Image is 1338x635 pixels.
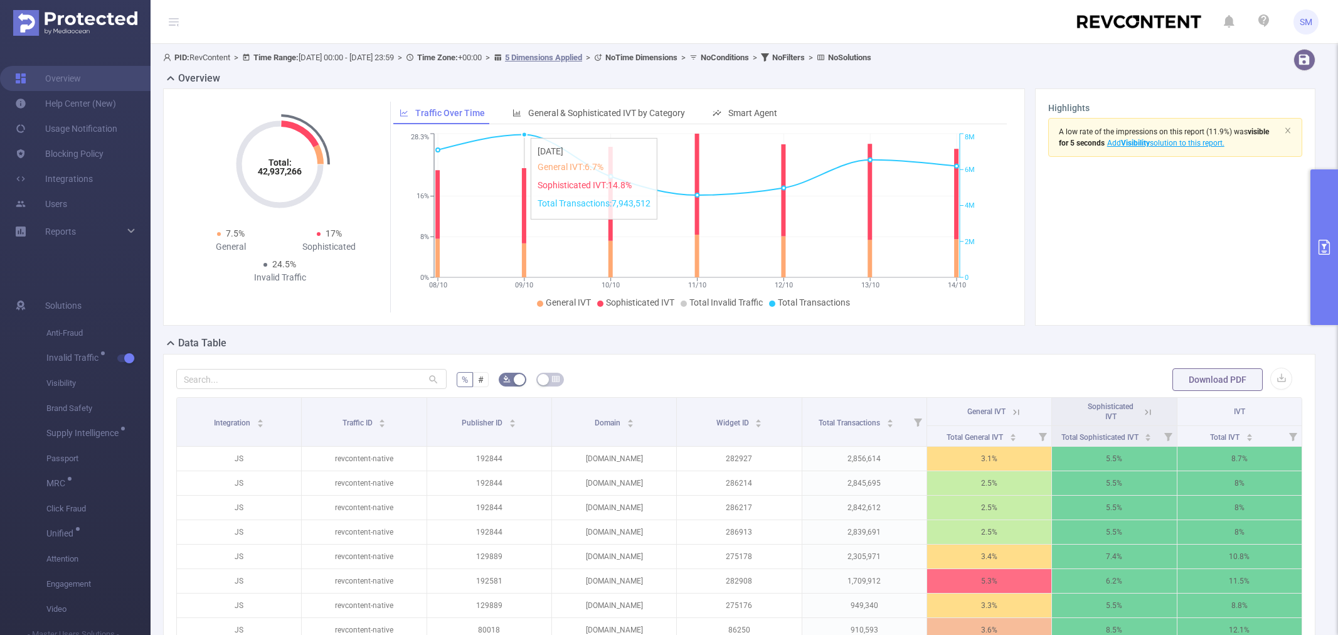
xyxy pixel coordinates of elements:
[886,417,894,425] div: Sort
[802,520,927,544] p: 2,839,691
[802,496,927,520] p: 2,842,612
[595,419,622,427] span: Domain
[482,53,494,62] span: >
[46,446,151,471] span: Passport
[1177,471,1302,495] p: 8%
[427,496,551,520] p: 192844
[427,471,551,495] p: 192844
[427,545,551,568] p: 129889
[677,520,801,544] p: 286913
[427,447,551,471] p: 192844
[1177,496,1302,520] p: 8%
[46,353,103,362] span: Invalid Traffic
[552,594,676,617] p: [DOMAIN_NAME]
[819,419,882,427] span: Total Transactions
[257,417,264,421] i: icon: caret-up
[378,417,386,425] div: Sort
[701,53,749,62] b: No Conditions
[552,471,676,495] p: [DOMAIN_NAME]
[163,53,174,61] i: icon: user
[257,422,264,426] i: icon: caret-down
[1284,426,1302,446] i: Filter menu
[582,53,594,62] span: >
[46,479,70,488] span: MRC
[46,547,151,572] span: Attention
[688,281,706,289] tspan: 11/10
[177,447,301,471] p: JS
[177,569,301,593] p: JS
[181,240,280,253] div: General
[802,471,927,495] p: 2,845,695
[755,417,762,421] i: icon: caret-up
[415,108,485,118] span: Traffic Over Time
[1052,594,1176,617] p: 5.5%
[1059,127,1204,136] span: A low rate of the impressions on this report
[1234,407,1245,416] span: IVT
[302,594,426,617] p: revcontent-native
[1177,594,1302,617] p: 8.8%
[462,375,468,385] span: %
[927,520,1051,544] p: 2.5%
[1048,102,1302,115] h3: Highlights
[927,545,1051,568] p: 3.4%
[302,471,426,495] p: revcontent-native
[749,53,761,62] span: >
[13,10,137,36] img: Protected Media
[677,496,801,520] p: 286217
[411,134,429,142] tspan: 28.3%
[1144,432,1152,439] div: Sort
[778,297,850,307] span: Total Transactions
[755,417,762,425] div: Sort
[1172,368,1263,391] button: Download PDF
[427,594,551,617] p: 129889
[462,419,504,427] span: Publisher ID
[677,471,801,495] p: 286214
[427,569,551,593] p: 192581
[677,545,801,568] p: 275178
[177,520,301,544] p: JS
[677,594,801,617] p: 275176
[1177,447,1302,471] p: 8.7%
[552,447,676,471] p: [DOMAIN_NAME]
[1246,432,1253,439] div: Sort
[828,53,871,62] b: No Solutions
[775,281,793,289] tspan: 12/10
[602,281,620,289] tspan: 10/10
[46,572,151,597] span: Engagement
[802,594,927,617] p: 949,340
[927,447,1051,471] p: 3.1%
[15,166,93,191] a: Integrations
[1059,127,1269,147] span: (11.9%)
[178,336,226,351] h2: Data Table
[230,53,242,62] span: >
[1009,436,1016,440] i: icon: caret-down
[417,53,458,62] b: Time Zone:
[927,496,1051,520] p: 2.5%
[176,369,447,389] input: Search...
[326,228,342,238] span: 17%
[509,422,516,426] i: icon: caret-down
[861,281,879,289] tspan: 13/10
[302,496,426,520] p: revcontent-native
[1061,433,1140,442] span: Total Sophisticated IVT
[302,569,426,593] p: revcontent-native
[394,53,406,62] span: >
[379,417,386,421] i: icon: caret-up
[552,520,676,544] p: [DOMAIN_NAME]
[802,569,927,593] p: 1,709,912
[420,274,429,282] tspan: 0%
[1210,433,1241,442] span: Total IVT
[509,417,516,425] div: Sort
[677,569,801,593] p: 282908
[1009,432,1016,435] i: icon: caret-up
[177,496,301,520] p: JS
[515,281,533,289] tspan: 09/10
[253,53,299,62] b: Time Range:
[528,108,685,118] span: General & Sophisticated IVT by Category
[772,53,805,62] b: No Filters
[280,240,378,253] div: Sophisticated
[342,419,374,427] span: Traffic ID
[268,157,292,168] tspan: Total:
[947,281,965,289] tspan: 14/10
[478,375,484,385] span: #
